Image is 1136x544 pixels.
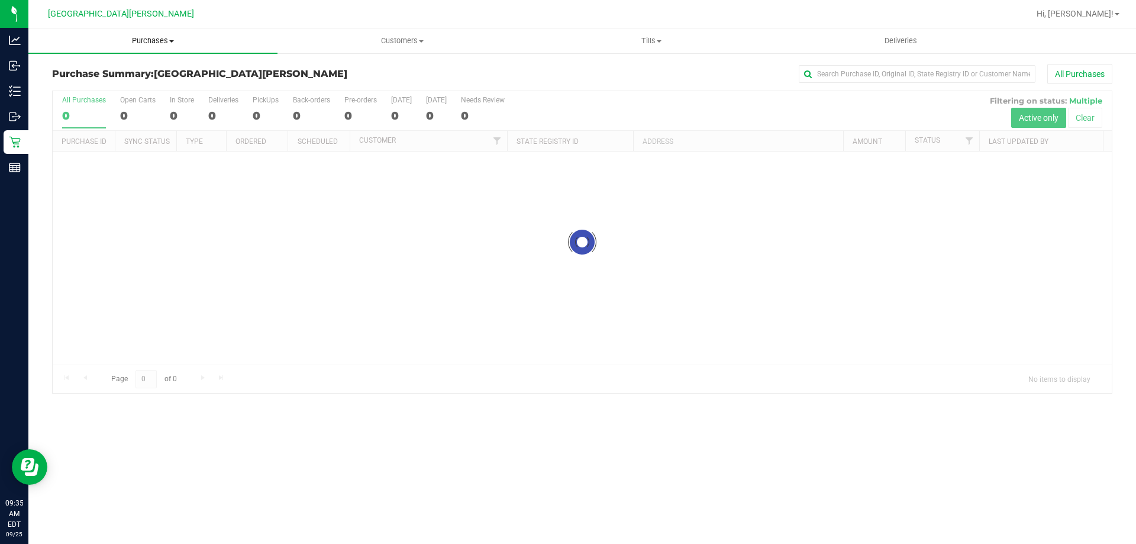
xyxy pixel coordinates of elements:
span: Tills [527,36,775,46]
button: All Purchases [1047,64,1112,84]
input: Search Purchase ID, Original ID, State Registry ID or Customer Name... [799,65,1035,83]
span: Hi, [PERSON_NAME]! [1037,9,1114,18]
span: [GEOGRAPHIC_DATA][PERSON_NAME] [154,68,347,79]
iframe: Resource center [12,449,47,485]
inline-svg: Inventory [9,85,21,97]
inline-svg: Analytics [9,34,21,46]
a: Deliveries [776,28,1025,53]
inline-svg: Outbound [9,111,21,123]
span: Purchases [28,36,277,46]
inline-svg: Retail [9,136,21,148]
inline-svg: Reports [9,162,21,173]
span: Deliveries [869,36,933,46]
span: Customers [278,36,526,46]
a: Customers [277,28,527,53]
inline-svg: Inbound [9,60,21,72]
span: [GEOGRAPHIC_DATA][PERSON_NAME] [48,9,194,19]
a: Purchases [28,28,277,53]
h3: Purchase Summary: [52,69,405,79]
p: 09:35 AM EDT [5,498,23,530]
p: 09/25 [5,530,23,539]
a: Tills [527,28,776,53]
